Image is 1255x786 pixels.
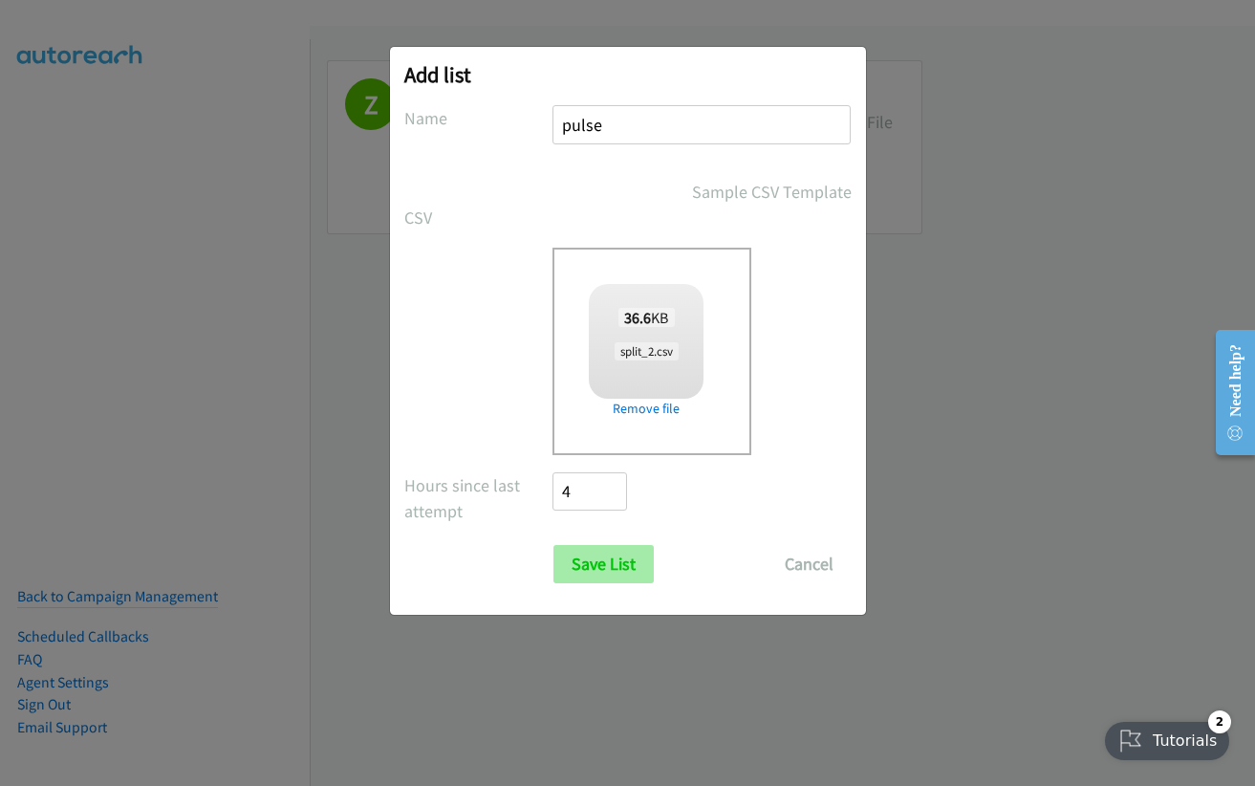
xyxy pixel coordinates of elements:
iframe: Resource Center [1200,317,1255,469]
span: KB [618,308,675,327]
label: Name [404,105,553,131]
h2: Add list [404,61,852,88]
input: Save List [553,545,654,583]
a: Sample CSV Template [692,179,852,205]
span: split_2.csv [615,342,679,360]
label: CSV [404,205,553,230]
iframe: Checklist [1093,703,1241,772]
strong: 36.6 [624,308,651,327]
button: Cancel [767,545,852,583]
label: Hours since last attempt [404,472,553,524]
a: Remove file [589,399,703,419]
